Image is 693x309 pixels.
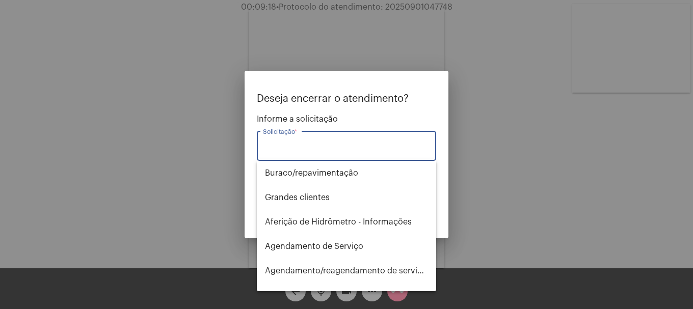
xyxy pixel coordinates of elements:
span: Agendamento de Serviço [265,234,428,259]
p: Deseja encerrar o atendimento? [257,93,436,104]
span: Informe a solicitação [257,115,436,124]
span: ⁠Buraco/repavimentação [265,161,428,185]
span: Agendamento/reagendamento de serviços - informações [265,259,428,283]
span: ⁠Grandes clientes [265,185,428,210]
span: Alterar nome do usuário na fatura [265,283,428,307]
input: Buscar solicitação [263,144,430,153]
span: Aferição de Hidrômetro - Informações [265,210,428,234]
